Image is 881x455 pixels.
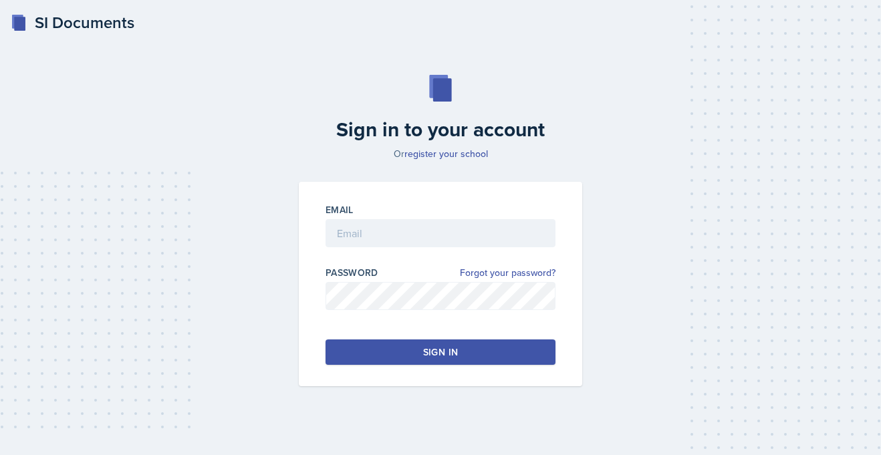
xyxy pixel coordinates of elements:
[326,339,555,365] button: Sign in
[291,118,590,142] h2: Sign in to your account
[291,147,590,160] p: Or
[423,345,458,359] div: Sign in
[404,147,488,160] a: register your school
[326,266,378,279] label: Password
[326,219,555,247] input: Email
[11,11,134,35] a: SI Documents
[326,203,354,216] label: Email
[460,266,555,280] a: Forgot your password?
